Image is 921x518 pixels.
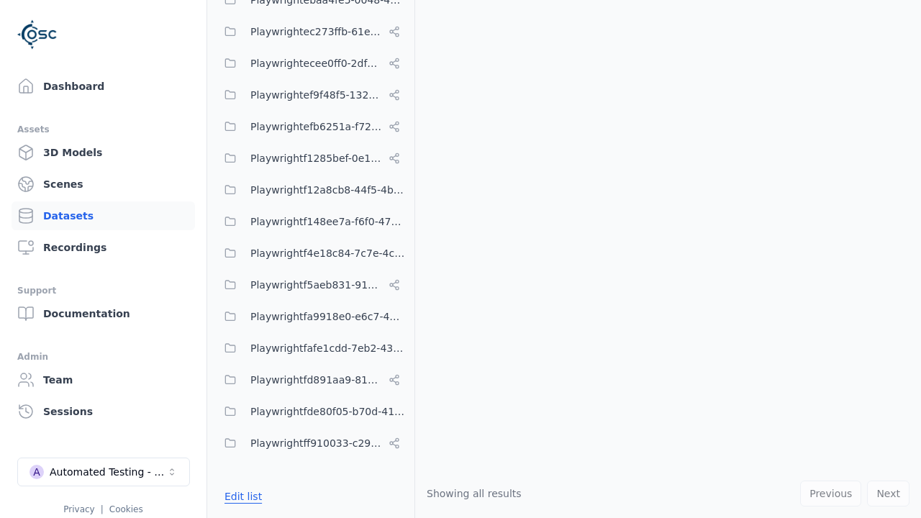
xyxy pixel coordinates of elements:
[250,150,383,167] span: Playwrightf1285bef-0e1f-4916-a3c2-d80ed4e692e1
[216,112,406,141] button: Playwrightefb6251a-f72e-4cb7-bc11-185fbdc8734c
[427,488,522,499] span: Showing all results
[63,504,94,514] a: Privacy
[12,72,195,101] a: Dashboard
[250,118,383,135] span: Playwrightefb6251a-f72e-4cb7-bc11-185fbdc8734c
[250,55,383,72] span: Playwrightecee0ff0-2df5-41ca-bc9d-ef70750fb77f
[12,233,195,262] a: Recordings
[216,302,406,331] button: Playwrightfa9918e0-e6c7-48e0-9ade-ec9b0f0d9008
[12,365,195,394] a: Team
[17,458,190,486] button: Select a workspace
[250,371,383,388] span: Playwrightfd891aa9-817c-4b53-b4a5-239ad8786b13
[250,86,383,104] span: Playwrightef9f48f5-132c-420e-ba19-65a3bd8c2253
[250,276,383,294] span: Playwrightf5aeb831-9105-46b5-9a9b-c943ac435ad3
[216,397,406,426] button: Playwrightfde80f05-b70d-4104-ad1c-b71865a0eedf
[17,121,189,138] div: Assets
[50,465,166,479] div: Automated Testing - Playwright
[250,435,383,452] span: Playwrightff910033-c297-413c-9627-78f34a067480
[12,397,195,426] a: Sessions
[101,504,104,514] span: |
[250,181,406,199] span: Playwrightf12a8cb8-44f5-4bf0-b292-721ddd8e7e42
[17,282,189,299] div: Support
[216,17,406,46] button: Playwrightec273ffb-61ea-45e5-a16f-f2326c02251a
[216,271,406,299] button: Playwrightf5aeb831-9105-46b5-9a9b-c943ac435ad3
[12,138,195,167] a: 3D Models
[216,144,406,173] button: Playwrightf1285bef-0e1f-4916-a3c2-d80ed4e692e1
[250,213,406,230] span: Playwrightf148ee7a-f6f0-478b-8659-42bd4a5eac88
[12,299,195,328] a: Documentation
[250,403,406,420] span: Playwrightfde80f05-b70d-4104-ad1c-b71865a0eedf
[216,239,406,268] button: Playwrightf4e18c84-7c7e-4c28-bfa4-7be69262452c
[216,429,406,458] button: Playwrightff910033-c297-413c-9627-78f34a067480
[250,23,383,40] span: Playwrightec273ffb-61ea-45e5-a16f-f2326c02251a
[12,201,195,230] a: Datasets
[216,81,406,109] button: Playwrightef9f48f5-132c-420e-ba19-65a3bd8c2253
[30,465,44,479] div: A
[250,308,406,325] span: Playwrightfa9918e0-e6c7-48e0-9ade-ec9b0f0d9008
[250,340,406,357] span: Playwrightfafe1cdd-7eb2-4390-bfe1-ed4773ecffac
[216,49,406,78] button: Playwrightecee0ff0-2df5-41ca-bc9d-ef70750fb77f
[216,483,271,509] button: Edit list
[216,207,406,236] button: Playwrightf148ee7a-f6f0-478b-8659-42bd4a5eac88
[216,334,406,363] button: Playwrightfafe1cdd-7eb2-4390-bfe1-ed4773ecffac
[216,176,406,204] button: Playwrightf12a8cb8-44f5-4bf0-b292-721ddd8e7e42
[216,365,406,394] button: Playwrightfd891aa9-817c-4b53-b4a5-239ad8786b13
[109,504,143,514] a: Cookies
[250,245,406,262] span: Playwrightf4e18c84-7c7e-4c28-bfa4-7be69262452c
[12,170,195,199] a: Scenes
[17,348,189,365] div: Admin
[17,14,58,55] img: Logo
